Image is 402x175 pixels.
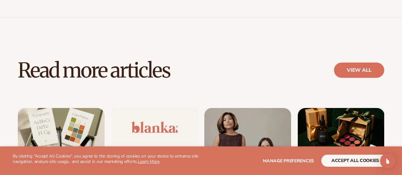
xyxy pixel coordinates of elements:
h2: Read more articles [18,60,170,81]
span: Manage preferences [263,158,314,164]
a: view all [334,63,384,78]
p: By clicking "Accept All Cookies", you agree to the storing of cookies on your device to enhance s... [13,154,201,165]
button: accept all cookies [321,155,389,167]
div: Open Intercom Messenger [380,153,395,169]
button: Manage preferences [263,155,314,167]
a: Learn More [138,158,160,165]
